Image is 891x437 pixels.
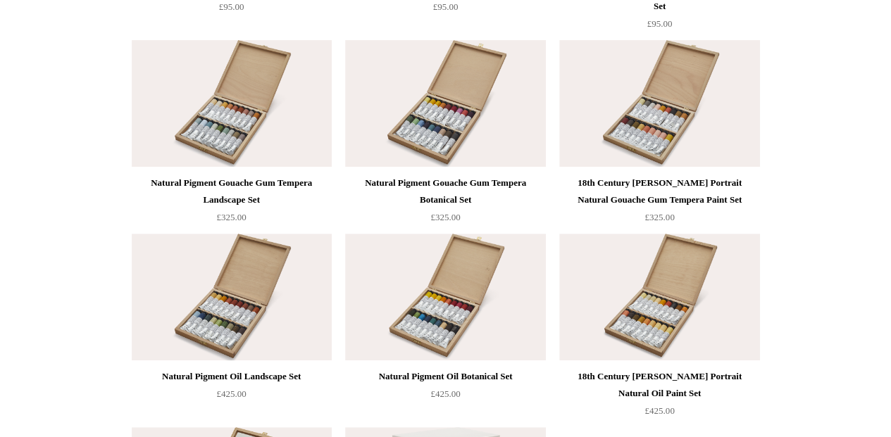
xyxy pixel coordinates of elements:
span: £95.00 [433,1,459,12]
span: £425.00 [430,388,460,399]
img: 18th Century George Romney Portrait Natural Gouache Gum Tempera Paint Set [559,40,759,167]
span: £425.00 [216,388,246,399]
span: £325.00 [216,212,246,222]
a: Natural Pigment Gouache Gum Tempera Landscape Set Natural Pigment Gouache Gum Tempera Landscape Set [132,40,332,167]
a: 18th Century [PERSON_NAME] Portrait Natural Oil Paint Set £425.00 [559,368,759,426]
a: Natural Pigment Oil Botanical Set £425.00 [345,368,545,426]
span: £95.00 [219,1,244,12]
div: 18th Century [PERSON_NAME] Portrait Natural Gouache Gum Tempera Paint Set [563,175,756,208]
span: £325.00 [644,212,674,222]
a: 18th Century George Romney Portrait Natural Oil Paint Set 18th Century George Romney Portrait Nat... [559,234,759,360]
a: Natural Pigment Gouache Gum Tempera Landscape Set £325.00 [132,175,332,232]
a: 18th Century [PERSON_NAME] Portrait Natural Gouache Gum Tempera Paint Set £325.00 [559,175,759,232]
div: Natural Pigment Gouache Gum Tempera Landscape Set [135,175,328,208]
img: Natural Pigment Oil Botanical Set [345,234,545,360]
img: 18th Century George Romney Portrait Natural Oil Paint Set [559,234,759,360]
a: Natural Pigment Gouache Gum Tempera Botanical Set £325.00 [345,175,545,232]
a: Natural Pigment Gouache Gum Tempera Botanical Set Natural Pigment Gouache Gum Tempera Botanical Set [345,40,545,167]
span: £325.00 [430,212,460,222]
img: Natural Pigment Gouache Gum Tempera Landscape Set [132,40,332,167]
div: Natural Pigment Gouache Gum Tempera Botanical Set [349,175,542,208]
img: Natural Pigment Oil Landscape Set [132,234,332,360]
span: £95.00 [647,18,673,29]
div: Natural Pigment Oil Botanical Set [349,368,542,385]
a: 18th Century George Romney Portrait Natural Gouache Gum Tempera Paint Set 18th Century George Rom... [559,40,759,167]
span: £425.00 [644,405,674,416]
a: Natural Pigment Oil Landscape Set £425.00 [132,368,332,426]
a: Natural Pigment Oil Landscape Set Natural Pigment Oil Landscape Set [132,234,332,360]
img: Natural Pigment Gouache Gum Tempera Botanical Set [345,40,545,167]
div: 18th Century [PERSON_NAME] Portrait Natural Oil Paint Set [563,368,756,402]
a: Natural Pigment Oil Botanical Set Natural Pigment Oil Botanical Set [345,234,545,360]
div: Natural Pigment Oil Landscape Set [135,368,328,385]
